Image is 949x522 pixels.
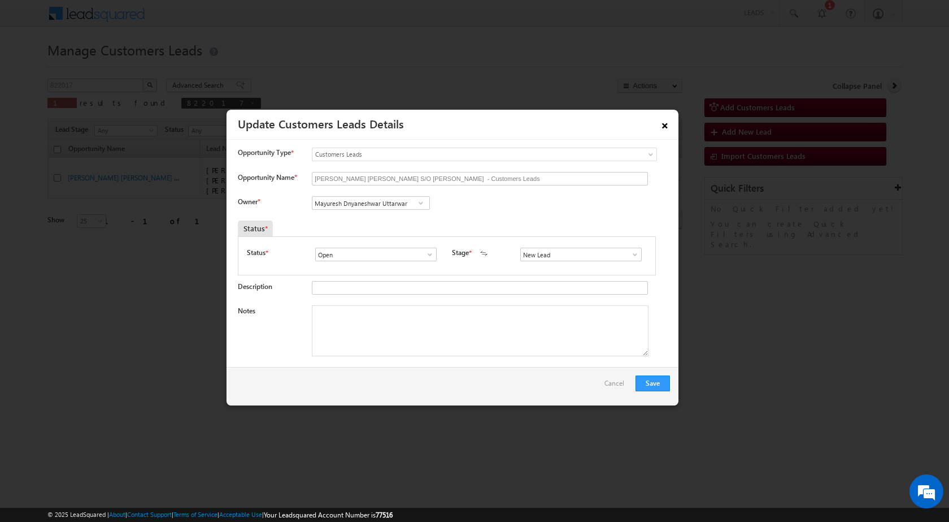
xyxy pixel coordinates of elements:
[376,511,393,519] span: 77516
[238,197,260,206] label: Owner
[238,115,404,131] a: Update Customers Leads Details
[312,148,657,161] a: Customers Leads
[109,511,125,518] a: About
[238,148,291,158] span: Opportunity Type
[47,510,393,520] span: © 2025 LeadSquared | | | | |
[127,511,172,518] a: Contact Support
[315,248,437,261] input: Type to Search
[635,376,670,391] button: Save
[413,197,428,209] a: Show All Items
[247,248,265,258] label: Status
[238,307,255,315] label: Notes
[238,282,272,291] label: Description
[173,511,217,518] a: Terms of Service
[312,196,430,210] input: Type to Search
[264,511,393,519] span: Your Leadsquared Account Number is
[238,221,273,236] div: Status
[15,105,206,339] textarea: Type your message and hit 'Enter'
[238,173,297,182] label: Opportunity Name
[655,114,674,133] a: ×
[312,149,611,159] span: Customers Leads
[185,6,212,33] div: Minimize live chat window
[625,249,639,260] a: Show All Items
[604,376,630,397] a: Cancel
[154,348,205,364] em: Start Chat
[520,248,642,261] input: Type to Search
[59,59,190,74] div: Chat with us now
[19,59,47,74] img: d_60004797649_company_0_60004797649
[452,248,469,258] label: Stage
[420,249,434,260] a: Show All Items
[219,511,262,518] a: Acceptable Use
